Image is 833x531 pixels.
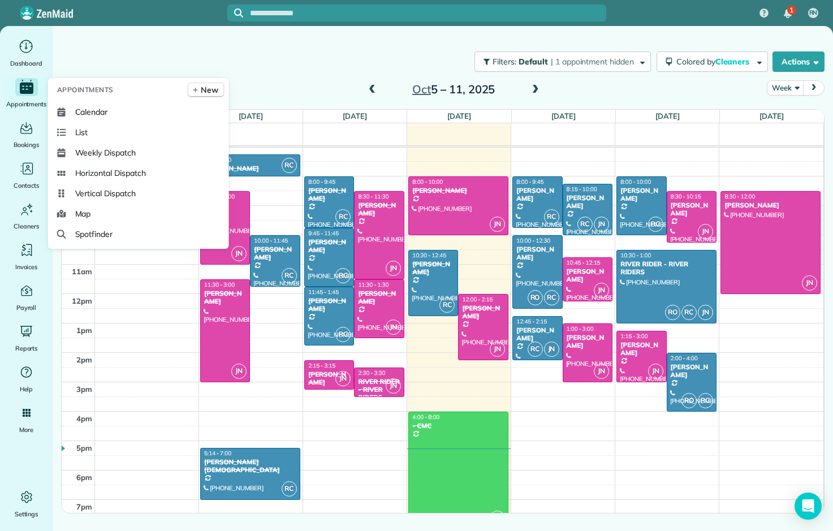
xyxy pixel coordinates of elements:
[724,193,755,200] span: 8:30 - 12:00
[665,305,680,320] span: RO
[698,224,713,239] span: JN
[253,245,296,262] div: [PERSON_NAME]
[671,355,698,362] span: 2:00 - 4:00
[412,252,446,259] span: 10:30 - 12:45
[528,342,543,357] span: RC
[544,209,559,225] span: RC
[412,422,505,430] div: - CMC
[19,424,33,435] span: More
[53,122,225,143] a: List
[655,111,680,120] a: [DATE]
[357,290,400,306] div: [PERSON_NAME]
[412,413,439,421] span: 4:00 - 8:00
[308,297,351,313] div: [PERSON_NAME]
[76,414,92,423] span: 4pm
[201,84,218,96] span: New
[308,362,335,369] span: 2:15 - 3:15
[204,458,297,474] div: [PERSON_NAME][DEMOGRAPHIC_DATA]
[53,183,225,204] a: Vertical Dispatch
[516,326,559,343] div: [PERSON_NAME]
[53,224,225,244] a: Spotfinder
[358,281,389,288] span: 11:30 - 1:30
[474,51,651,72] button: Filters: Default | 1 appointment hidden
[72,296,92,305] span: 12pm
[308,370,351,387] div: [PERSON_NAME]
[671,193,701,200] span: 8:30 - 10:15
[234,8,243,18] svg: Focus search
[657,51,768,72] button: Colored byCleaners
[75,228,113,240] span: Spotfinder
[6,98,47,110] span: Appointments
[15,261,38,273] span: Invoices
[231,246,247,261] span: JN
[528,290,543,305] span: RO
[204,281,235,288] span: 11:30 - 3:00
[53,102,225,122] a: Calendar
[412,187,505,195] div: [PERSON_NAME]
[803,80,825,96] button: next
[566,334,609,350] div: [PERSON_NAME]
[386,261,401,276] span: JN
[5,119,48,150] a: Bookings
[5,488,48,520] a: Settings
[412,82,431,96] span: Oct
[343,111,367,120] a: [DATE]
[282,481,297,497] span: RC
[516,178,543,185] span: 8:00 - 9:45
[282,268,297,283] span: RC
[594,217,609,232] span: JN
[204,290,247,306] div: [PERSON_NAME]
[357,378,400,402] div: RIVER RIDER - RIVER RIDERS
[551,111,576,120] a: [DATE]
[5,241,48,273] a: Invoices
[10,58,42,69] span: Dashboard
[447,111,472,120] a: [DATE]
[16,302,37,313] span: Payroll
[670,201,713,218] div: [PERSON_NAME]
[676,57,753,67] span: Colored by
[53,163,225,183] a: Horizontal Dispatch
[724,201,817,209] div: [PERSON_NAME]
[490,511,505,526] span: RO
[75,208,91,219] span: Map
[5,322,48,354] a: Reports
[231,364,247,379] span: JN
[308,187,351,203] div: [PERSON_NAME]
[5,78,48,110] a: Appointments
[53,204,225,224] a: Map
[76,355,92,364] span: 2pm
[76,385,92,394] span: 3pm
[75,106,108,118] span: Calendar
[358,369,385,377] span: 2:30 - 3:30
[76,473,92,482] span: 6pm
[648,364,663,379] span: JN
[516,318,547,325] span: 12:45 - 2:15
[594,283,609,298] span: JN
[567,325,594,333] span: 1:00 - 3:00
[5,282,48,313] a: Payroll
[14,139,40,150] span: Bookings
[516,245,559,262] div: [PERSON_NAME]
[76,443,92,452] span: 5pm
[567,185,597,193] span: 8:15 - 10:00
[670,363,713,379] div: [PERSON_NAME]
[698,393,713,408] span: RC
[461,304,504,321] div: [PERSON_NAME]
[802,275,817,291] span: JN
[577,217,593,232] span: RC
[76,326,92,335] span: 1pm
[544,290,559,305] span: RC
[75,188,136,199] span: Vertical Dispatch
[335,268,351,283] span: RC
[698,305,713,320] span: JN
[239,111,263,120] a: [DATE]
[566,194,609,210] div: [PERSON_NAME]
[5,363,48,395] a: Help
[386,378,401,394] span: JN
[5,37,48,69] a: Dashboard
[20,383,33,395] span: Help
[5,159,48,191] a: Contacts
[76,502,92,511] span: 7pm
[357,201,400,218] div: [PERSON_NAME]
[308,230,339,237] span: 9:45 - 11:45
